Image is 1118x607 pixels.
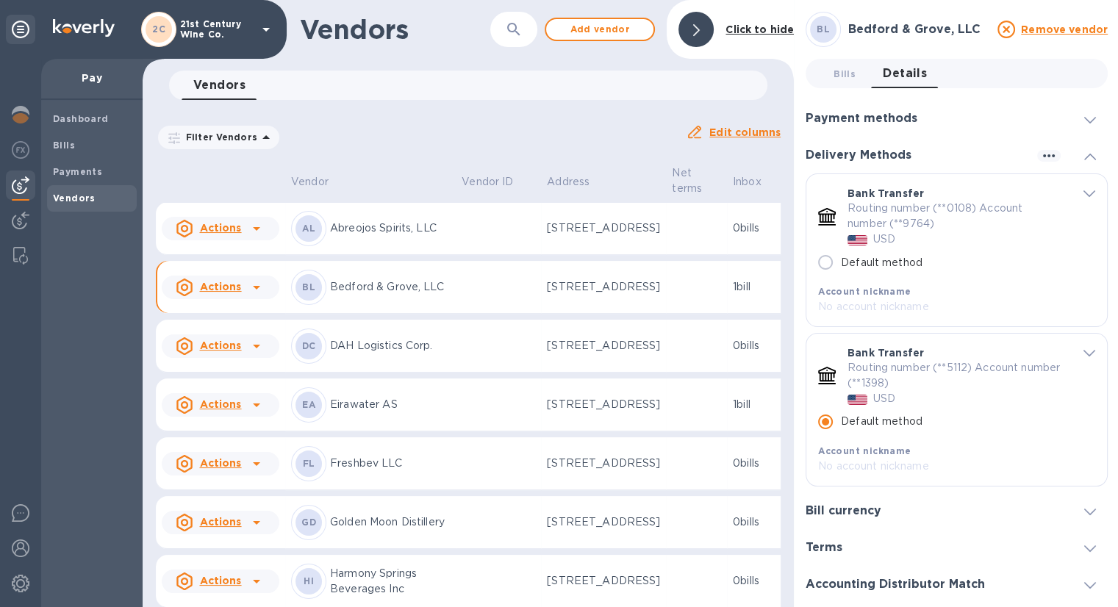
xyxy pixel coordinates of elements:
[291,174,329,190] p: Vendor
[53,166,102,177] b: Payments
[330,338,450,353] p: DAH Logistics Corp.
[330,566,450,597] p: Harmony Springs Beverages Inc
[302,281,315,292] b: BL
[545,18,655,41] button: Add vendor
[848,23,989,37] h3: Bedford & Grove, LLC
[848,235,867,245] img: USD
[818,459,1072,474] p: No account nickname
[547,220,660,236] p: [STREET_ADDRESS]
[848,360,1061,391] p: Routing number (**5112) Account number (**1398)
[547,279,660,295] p: [STREET_ADDRESS]
[841,414,922,429] p: Default method
[733,573,781,589] p: 0 bills
[301,517,316,528] b: GD
[873,231,895,247] p: USD
[304,575,314,586] b: HI
[303,458,315,469] b: FL
[53,140,75,151] b: Bills
[806,173,1108,492] div: default-method
[834,66,856,82] span: Bills
[709,126,781,138] u: Edit columns
[873,391,895,406] p: USD
[300,14,490,45] h1: Vendors
[547,174,590,190] p: Address
[547,338,660,353] p: [STREET_ADDRESS]
[817,24,830,35] b: BL
[848,395,867,405] img: USD
[806,148,911,162] h3: Delivery Methods
[462,174,532,190] span: Vendor ID
[180,19,254,40] p: 21st Century Wine Co.
[733,338,781,353] p: 0 bills
[302,223,315,234] b: AL
[199,457,241,469] u: Actions
[818,445,911,456] b: Account nickname
[841,255,922,270] p: Default method
[733,174,781,190] span: Inbox
[806,541,842,555] h3: Terms
[330,456,450,471] p: Freshbev LLC
[199,575,241,586] u: Actions
[1021,24,1108,35] u: Remove vendor
[6,15,35,44] div: Unpin categories
[180,131,257,143] p: Filter Vendors
[547,174,609,190] span: Address
[733,279,781,295] p: 1 bill
[806,112,917,126] h3: Payment methods
[193,75,246,96] span: Vendors
[199,222,241,234] u: Actions
[848,345,924,360] p: Bank Transfer
[53,193,96,204] b: Vendors
[806,504,881,518] h3: Bill currency
[199,516,241,528] u: Actions
[53,19,115,37] img: Logo
[733,397,781,412] p: 1 bill
[302,399,315,410] b: EA
[818,299,1072,315] p: No account nickname
[733,220,781,236] p: 0 bills
[547,514,660,530] p: [STREET_ADDRESS]
[558,21,642,38] span: Add vendor
[330,397,450,412] p: Eirawater AS
[152,24,165,35] b: 2C
[547,397,660,412] p: [STREET_ADDRESS]
[806,578,985,592] h3: Accounting Distributor Match
[199,398,241,410] u: Actions
[53,71,131,85] p: Pay
[462,174,513,190] p: Vendor ID
[302,340,316,351] b: DC
[12,141,29,159] img: Foreign exchange
[330,279,450,295] p: Bedford & Grove, LLC
[291,174,348,190] span: Vendor
[53,113,109,124] b: Dashboard
[733,514,781,530] p: 0 bills
[733,456,781,471] p: 0 bills
[883,63,927,84] span: Details
[733,174,762,190] p: Inbox
[199,281,241,292] u: Actions
[547,573,660,589] p: [STREET_ADDRESS]
[848,186,924,201] p: Bank Transfer
[547,456,660,471] p: [STREET_ADDRESS]
[672,165,721,196] span: Net terms
[672,165,702,196] p: Net terms
[330,514,450,530] p: Golden Moon Distillery
[199,340,241,351] u: Actions
[725,24,794,35] b: Click to hide
[848,201,1061,231] p: Routing number (**0108) Account number (**9764)
[330,220,450,236] p: Abreojos Spirits, LLC
[818,286,911,297] b: Account nickname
